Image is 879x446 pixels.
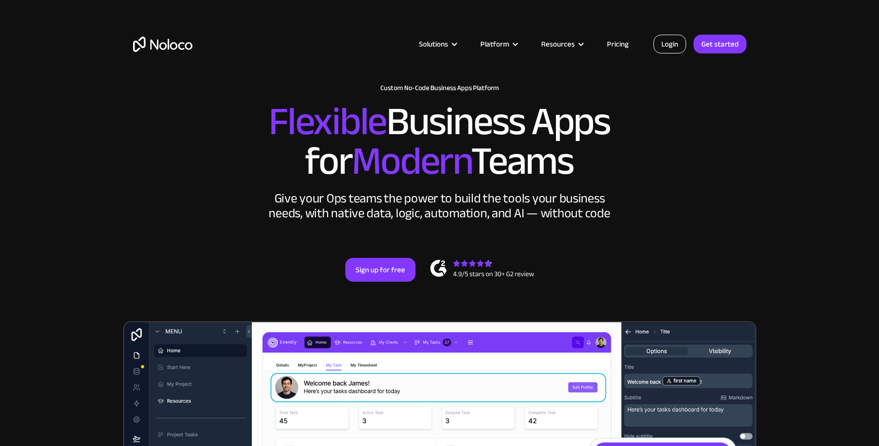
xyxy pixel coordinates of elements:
a: home [133,37,192,52]
h2: Business Apps for Teams [133,102,746,181]
div: Resources [541,38,575,50]
div: Resources [529,38,595,50]
span: Modern [352,124,471,198]
div: Platform [468,38,529,50]
div: Give your Ops teams the power to build the tools your business needs, with native data, logic, au... [267,191,613,221]
a: Get started [694,35,746,53]
div: Solutions [407,38,468,50]
a: Login [653,35,686,53]
span: Flexible [269,85,386,158]
a: Sign up for free [345,258,416,282]
div: Solutions [419,38,448,50]
a: Pricing [595,38,641,50]
div: Platform [480,38,509,50]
